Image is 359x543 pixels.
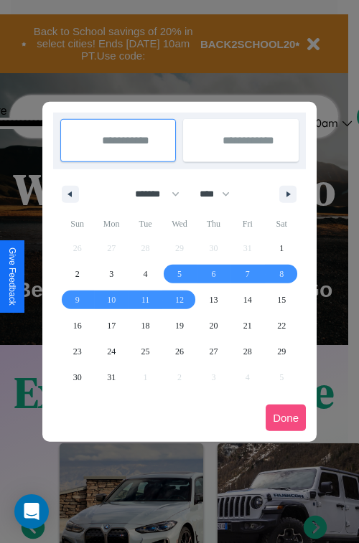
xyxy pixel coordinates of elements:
span: 1 [279,235,284,261]
button: 26 [162,339,196,364]
span: Tue [129,212,162,235]
span: 27 [209,339,218,364]
button: 4 [129,261,162,287]
span: 17 [107,313,116,339]
button: 20 [197,313,230,339]
button: 3 [94,261,128,287]
span: 19 [175,313,184,339]
span: 26 [175,339,184,364]
button: 28 [230,339,264,364]
button: 5 [162,261,196,287]
button: 30 [60,364,94,390]
span: 28 [243,339,252,364]
button: 14 [230,287,264,313]
span: Sat [265,212,299,235]
button: 25 [129,339,162,364]
span: 4 [144,261,148,287]
span: 14 [243,287,252,313]
span: 6 [211,261,215,287]
button: 12 [162,287,196,313]
span: 2 [75,261,80,287]
button: 17 [94,313,128,339]
span: 20 [209,313,218,339]
span: 5 [177,261,182,287]
span: 11 [141,287,150,313]
span: 3 [109,261,113,287]
span: 13 [209,287,218,313]
span: 21 [243,313,252,339]
span: 18 [141,313,150,339]
span: 25 [141,339,150,364]
span: Wed [162,212,196,235]
span: 16 [73,313,82,339]
span: 30 [73,364,82,390]
button: 22 [265,313,299,339]
button: 18 [129,313,162,339]
span: Sun [60,212,94,235]
button: 7 [230,261,264,287]
button: 23 [60,339,94,364]
button: 15 [265,287,299,313]
span: 31 [107,364,116,390]
button: 2 [60,261,94,287]
div: Open Intercom Messenger [14,494,49,529]
button: 1 [265,235,299,261]
button: 16 [60,313,94,339]
div: Give Feedback [7,247,17,306]
button: 24 [94,339,128,364]
span: 23 [73,339,82,364]
span: 24 [107,339,116,364]
span: Mon [94,212,128,235]
span: Thu [197,212,230,235]
span: 7 [246,261,250,287]
button: 11 [129,287,162,313]
button: 6 [197,261,230,287]
span: 9 [75,287,80,313]
button: 8 [265,261,299,287]
button: Done [266,405,306,431]
span: 29 [277,339,286,364]
button: 27 [197,339,230,364]
span: 12 [175,287,184,313]
button: 31 [94,364,128,390]
button: 10 [94,287,128,313]
button: 21 [230,313,264,339]
span: 8 [279,261,284,287]
span: Fri [230,212,264,235]
span: 15 [277,287,286,313]
button: 29 [265,339,299,364]
button: 9 [60,287,94,313]
button: 19 [162,313,196,339]
span: 10 [107,287,116,313]
button: 13 [197,287,230,313]
span: 22 [277,313,286,339]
